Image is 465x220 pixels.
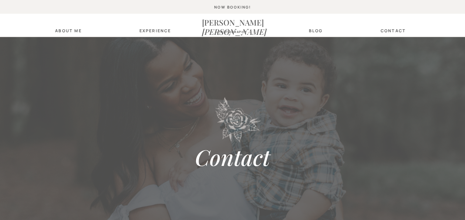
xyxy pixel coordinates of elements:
[305,28,327,33] a: blog
[53,28,84,33] a: about Me
[108,144,358,173] h2: Contact
[379,28,408,33] a: contact
[139,28,169,33] a: Experience
[202,18,263,26] a: [PERSON_NAME][PERSON_NAME]
[202,18,263,26] nav: [PERSON_NAME]
[131,5,334,9] a: now booking!
[202,26,267,37] i: [PERSON_NAME]
[214,30,251,35] a: photography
